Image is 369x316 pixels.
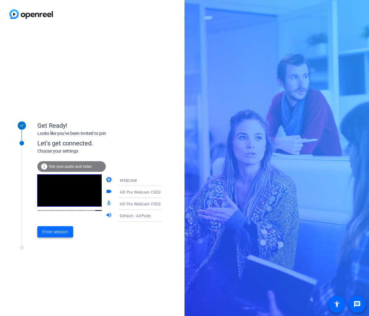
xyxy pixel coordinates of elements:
mat-icon: volume_up [106,212,113,219]
mat-icon: videocam [106,188,113,196]
mat-icon: accessibility [333,300,341,308]
span: Default - AirPods [120,214,151,218]
div: Let's get connected. [37,139,175,148]
span: HD Pro Webcam C920 (046d:08e5) [120,190,184,195]
span: Enter session [42,229,68,235]
span: WEBCAM [120,178,137,183]
span: Test your audio and video [49,164,92,169]
button: Enter session [37,226,73,237]
div: Get Ready! [37,121,162,130]
div: Looks like you've been invited to join [37,130,162,137]
mat-icon: camera [106,176,113,184]
mat-icon: info [40,163,48,170]
div: Choose your settings [37,148,175,154]
mat-icon: mic_none [106,200,113,208]
span: HD Pro Webcam C920 (046d:08e5) [120,201,184,206]
mat-icon: message [353,300,361,308]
